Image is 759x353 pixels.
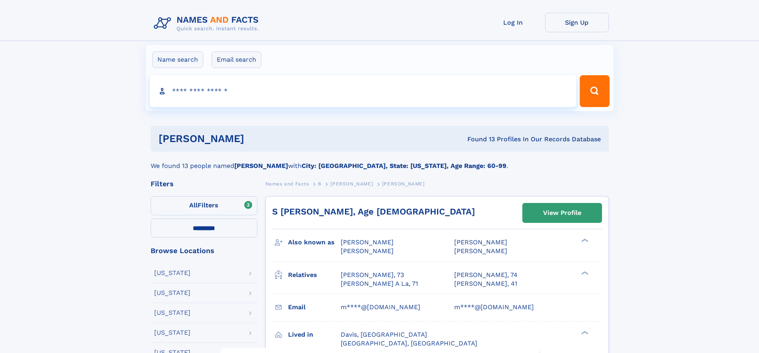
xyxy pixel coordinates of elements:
[189,201,198,209] span: All
[234,162,288,170] b: [PERSON_NAME]
[341,238,394,246] span: [PERSON_NAME]
[212,51,261,68] label: Email search
[330,179,373,189] a: [PERSON_NAME]
[154,290,190,296] div: [US_STATE]
[579,238,589,243] div: ❯
[265,179,309,189] a: Names and Facts
[150,75,577,107] input: search input
[481,13,545,32] a: Log In
[543,204,581,222] div: View Profile
[288,236,341,249] h3: Also known as
[151,247,257,254] div: Browse Locations
[154,310,190,316] div: [US_STATE]
[272,207,475,216] a: S [PERSON_NAME], Age [DEMOGRAPHIC_DATA]
[579,270,589,275] div: ❯
[579,330,589,335] div: ❯
[151,152,609,171] div: We found 13 people named with .
[454,247,507,255] span: [PERSON_NAME]
[454,238,507,246] span: [PERSON_NAME]
[154,330,190,336] div: [US_STATE]
[580,75,609,107] button: Search Button
[154,270,190,276] div: [US_STATE]
[341,271,404,279] a: [PERSON_NAME], 73
[318,179,322,189] a: B
[318,181,322,187] span: B
[341,339,477,347] span: [GEOGRAPHIC_DATA], [GEOGRAPHIC_DATA]
[356,135,601,144] div: Found 13 Profiles In Our Records Database
[523,203,602,222] a: View Profile
[302,162,506,170] b: City: [GEOGRAPHIC_DATA], State: [US_STATE], Age Range: 60-99
[151,13,265,34] img: Logo Names and Facts
[151,180,257,187] div: Filters
[288,268,341,282] h3: Relatives
[545,13,609,32] a: Sign Up
[152,51,203,68] label: Name search
[330,181,373,187] span: [PERSON_NAME]
[341,331,427,338] span: Davis, [GEOGRAPHIC_DATA]
[341,247,394,255] span: [PERSON_NAME]
[288,328,341,341] h3: Lived in
[454,279,517,288] a: [PERSON_NAME], 41
[151,196,257,215] label: Filters
[341,279,418,288] a: [PERSON_NAME] A La, 71
[454,271,518,279] a: [PERSON_NAME], 74
[382,181,425,187] span: [PERSON_NAME]
[288,300,341,314] h3: Email
[159,134,356,144] h1: [PERSON_NAME]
